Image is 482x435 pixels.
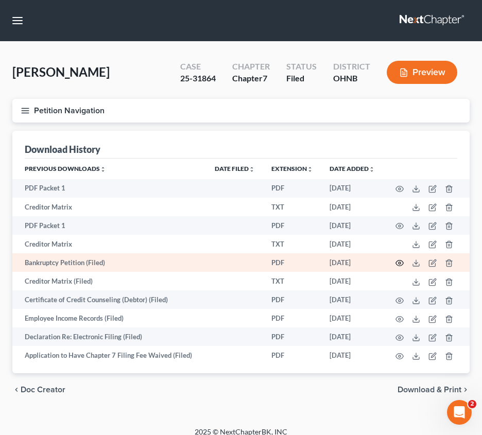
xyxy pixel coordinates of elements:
[286,73,317,84] div: Filed
[12,64,110,79] span: [PERSON_NAME]
[321,290,383,309] td: [DATE]
[321,235,383,253] td: [DATE]
[215,165,255,172] a: Date Filedunfold_more
[468,400,476,408] span: 2
[321,216,383,235] td: [DATE]
[232,61,270,73] div: Chapter
[25,165,106,172] a: Previous Downloadsunfold_more
[12,99,470,123] button: Petition Navigation
[447,400,472,425] iframe: Intercom live chat
[263,253,321,272] td: PDF
[263,290,321,309] td: PDF
[12,179,206,198] td: PDF Packet 1
[263,216,321,235] td: PDF
[263,235,321,253] td: TXT
[333,61,370,73] div: District
[232,73,270,84] div: Chapter
[398,386,470,394] button: Download & Print chevron_right
[398,386,461,394] span: Download & Print
[271,165,313,172] a: Extensionunfold_more
[12,290,206,309] td: Certificate of Credit Counseling (Debtor) (Filed)
[12,386,21,394] i: chevron_left
[369,166,375,172] i: unfold_more
[180,73,216,84] div: 25-31864
[180,61,216,73] div: Case
[307,166,313,172] i: unfold_more
[12,216,206,235] td: PDF Packet 1
[12,386,65,394] button: chevron_left Doc Creator
[321,198,383,216] td: [DATE]
[12,253,206,272] td: Bankruptcy Petition (Filed)
[21,386,65,394] span: Doc Creator
[330,165,375,172] a: Date addedunfold_more
[263,309,321,327] td: PDF
[12,159,470,365] div: Previous Downloads
[263,73,267,83] span: 7
[321,346,383,364] td: [DATE]
[263,179,321,198] td: PDF
[286,61,317,73] div: Status
[263,346,321,364] td: PDF
[12,198,206,216] td: Creditor Matrix
[321,327,383,346] td: [DATE]
[12,327,206,346] td: Declaration Re: Electronic Filing (Filed)
[12,346,206,364] td: Application to Have Chapter 7 Filing Fee Waived (Filed)
[25,143,100,155] div: Download History
[263,327,321,346] td: PDF
[263,198,321,216] td: TXT
[321,309,383,327] td: [DATE]
[387,61,457,84] button: Preview
[12,235,206,253] td: Creditor Matrix
[263,272,321,290] td: TXT
[321,272,383,290] td: [DATE]
[249,166,255,172] i: unfold_more
[12,309,206,327] td: Employee Income Records (Filed)
[321,253,383,272] td: [DATE]
[12,272,206,290] td: Creditor Matrix (Filed)
[321,179,383,198] td: [DATE]
[100,166,106,172] i: unfold_more
[461,386,470,394] i: chevron_right
[333,73,370,84] div: OHNB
